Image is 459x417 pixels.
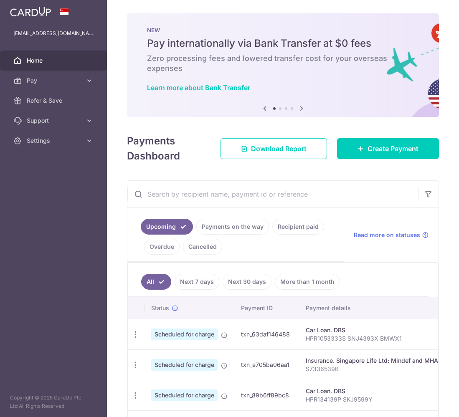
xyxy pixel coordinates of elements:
span: Support [27,116,82,125]
span: Download Report [251,144,307,154]
a: Next 30 days [223,274,271,290]
img: CardUp [10,7,51,17]
a: Upcoming [141,219,193,235]
span: Scheduled for charge [151,389,218,401]
a: Create Payment [337,138,439,159]
span: Refer & Save [27,96,82,105]
span: Read more on statuses [354,231,420,239]
span: Settings [27,136,82,145]
a: Recipient paid [272,219,324,235]
a: Payments on the way [196,219,269,235]
img: Bank transfer banner [127,13,439,117]
input: Search by recipient name, payment id or reference [127,181,418,207]
a: Cancelled [183,239,222,255]
span: Create Payment [368,144,418,154]
span: Scheduled for charge [151,329,218,340]
td: txn_63daf146488 [234,319,299,349]
a: More than 1 month [275,274,340,290]
td: txn_89b6ff89bc8 [234,380,299,410]
a: Next 7 days [175,274,219,290]
span: Scheduled for charge [151,359,218,371]
h4: Payments Dashboard [127,134,205,164]
h6: Zero processing fees and lowered transfer cost for your overseas expenses [147,53,419,73]
td: txn_e705ba06aa1 [234,349,299,380]
p: [EMAIL_ADDRESS][DOMAIN_NAME] [13,29,94,38]
a: All [141,274,171,290]
a: Learn more about Bank Transfer [147,83,250,92]
h5: Pay internationally via Bank Transfer at $0 fees [147,37,419,50]
span: Status [151,304,169,312]
span: Home [27,56,82,65]
th: Payment ID [234,297,299,319]
span: Pay [27,76,82,85]
a: Download Report [221,138,327,159]
a: Overdue [144,239,180,255]
p: NEW [147,27,419,33]
a: Read more on statuses [354,231,429,239]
